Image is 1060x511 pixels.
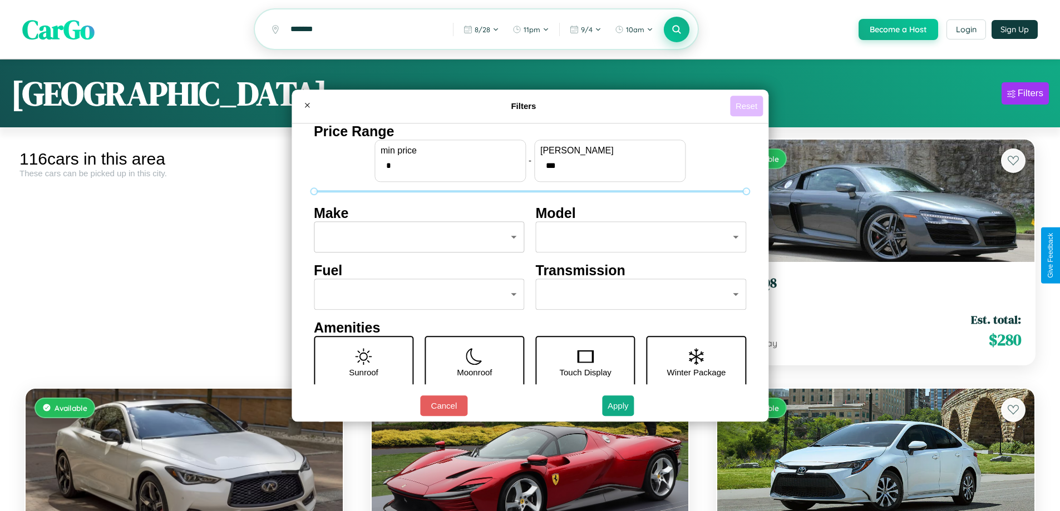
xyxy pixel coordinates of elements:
[314,123,746,140] h4: Price Range
[475,25,490,34] span: 8 / 28
[536,262,747,279] h4: Transmission
[19,168,349,178] div: These cars can be picked up in this city.
[626,25,644,34] span: 10am
[524,25,540,34] span: 11pm
[314,320,746,336] h4: Amenities
[581,25,593,34] span: 9 / 4
[536,205,747,221] h4: Model
[19,150,349,168] div: 116 cars in this area
[859,19,938,40] button: Become a Host
[564,21,607,38] button: 9/4
[317,101,730,111] h4: Filters
[11,71,327,116] h1: [GEOGRAPHIC_DATA]
[540,146,679,156] label: [PERSON_NAME]
[55,403,87,413] span: Available
[1047,233,1054,278] div: Give Feedback
[731,275,1021,291] h3: Audi Q8
[529,153,531,168] p: -
[1018,88,1043,99] div: Filters
[971,311,1021,328] span: Est. total:
[314,262,525,279] h4: Fuel
[602,395,634,416] button: Apply
[457,365,492,380] p: Moonroof
[989,329,1021,351] span: $ 280
[559,365,611,380] p: Touch Display
[349,365,378,380] p: Sunroof
[946,19,986,39] button: Login
[667,365,726,380] p: Winter Package
[992,20,1038,39] button: Sign Up
[381,146,520,156] label: min price
[420,395,467,416] button: Cancel
[22,11,95,48] span: CarGo
[1002,82,1049,105] button: Filters
[507,21,555,38] button: 11pm
[314,205,525,221] h4: Make
[730,96,763,116] button: Reset
[458,21,505,38] button: 8/28
[609,21,659,38] button: 10am
[731,275,1021,302] a: Audi Q82016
